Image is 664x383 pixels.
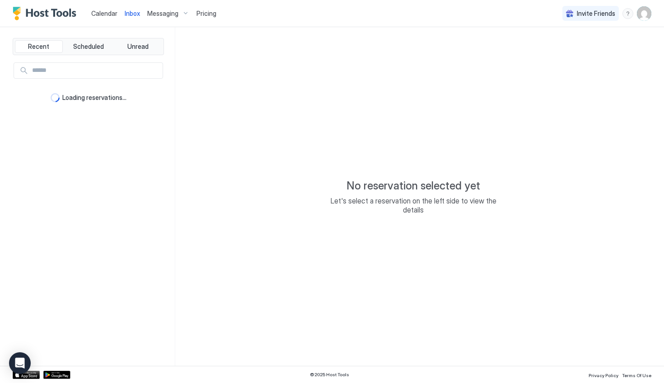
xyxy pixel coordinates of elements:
input: Input Field [28,63,163,78]
a: Google Play Store [43,371,70,379]
span: Loading reservations... [62,94,126,102]
span: Invite Friends [577,9,615,18]
a: Calendar [91,9,117,18]
a: App Store [13,371,40,379]
div: User profile [637,6,651,21]
div: Open Intercom Messenger [9,352,31,374]
span: Calendar [91,9,117,17]
span: Scheduled [73,43,104,51]
span: Messaging [147,9,178,18]
button: Unread [114,40,162,53]
span: Pricing [196,9,216,18]
div: loading [51,93,60,102]
span: Terms Of Use [622,373,651,378]
span: Inbox [125,9,140,17]
span: Recent [28,43,49,51]
span: Unread [127,43,149,51]
div: menu [622,8,633,19]
span: Privacy Policy [589,373,618,378]
button: Recent [15,40,63,53]
span: © 2025 Host Tools [310,372,349,378]
a: Host Tools Logo [13,7,80,20]
a: Terms Of Use [622,370,651,379]
button: Scheduled [65,40,112,53]
a: Inbox [125,9,140,18]
span: Let's select a reservation on the left side to view the details [323,196,504,214]
span: No reservation selected yet [346,179,480,193]
div: tab-group [13,38,164,55]
a: Privacy Policy [589,370,618,379]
